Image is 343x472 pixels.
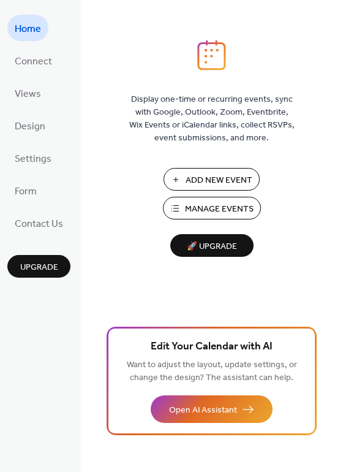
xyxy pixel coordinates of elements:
[170,234,254,257] button: 🚀 Upgrade
[15,150,51,169] span: Settings
[151,338,273,356] span: Edit Your Calendar with AI
[7,145,59,171] a: Settings
[7,80,48,106] a: Views
[7,255,70,278] button: Upgrade
[7,15,48,41] a: Home
[164,168,260,191] button: Add New Event
[163,197,261,219] button: Manage Events
[178,238,246,255] span: 🚀 Upgrade
[15,117,45,136] span: Design
[15,20,41,39] span: Home
[169,404,237,417] span: Open AI Assistant
[185,203,254,216] span: Manage Events
[127,357,297,386] span: Want to adjust the layout, update settings, or change the design? The assistant can help.
[15,182,37,201] span: Form
[129,93,295,145] span: Display one-time or recurring events, sync with Google, Outlook, Zoom, Eventbrite, Wix Events or ...
[15,85,41,104] span: Views
[7,47,59,74] a: Connect
[186,174,252,187] span: Add New Event
[7,177,44,204] a: Form
[7,210,70,236] a: Contact Us
[15,52,52,71] span: Connect
[151,395,273,423] button: Open AI Assistant
[7,112,53,139] a: Design
[20,261,58,274] span: Upgrade
[15,215,63,234] span: Contact Us
[197,40,225,70] img: logo_icon.svg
